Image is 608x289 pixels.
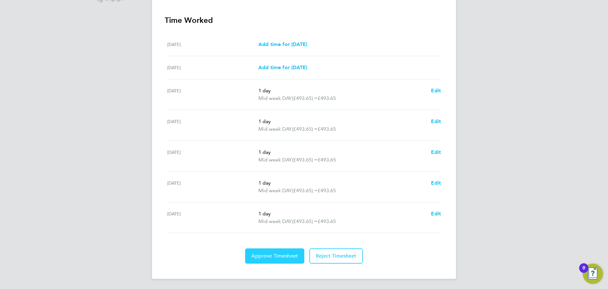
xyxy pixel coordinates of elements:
span: Edit [431,149,441,155]
div: [DATE] [167,148,258,164]
span: £493.65 [318,187,336,194]
span: (£493.65) = [292,187,318,194]
div: [DATE] [167,179,258,194]
h3: Time Worked [165,15,443,25]
button: Reject Timesheet [309,248,363,264]
a: Edit [431,118,441,125]
span: Edit [431,88,441,94]
span: (£493.65) = [292,157,318,163]
span: (£493.65) = [292,218,318,224]
a: Edit [431,179,441,187]
div: [DATE] [167,64,258,71]
span: Edit [431,211,441,217]
p: 1 day [258,87,426,95]
span: Mid week DAY [258,95,292,102]
p: 1 day [258,148,426,156]
span: Add time for [DATE] [258,41,307,47]
span: Add time for [DATE] [258,64,307,70]
span: (£493.65) = [292,126,318,132]
a: Add time for [DATE] [258,64,307,71]
span: Reject Timesheet [316,253,357,259]
p: 1 day [258,118,426,125]
p: 1 day [258,210,426,218]
a: Edit [431,210,441,218]
span: Mid week DAY [258,218,292,225]
div: [DATE] [167,87,258,102]
span: Mid week DAY [258,156,292,164]
button: Open Resource Center, 9 new notifications [583,264,603,284]
div: [DATE] [167,118,258,133]
span: £493.65 [318,218,336,224]
div: [DATE] [167,41,258,48]
a: Edit [431,87,441,95]
a: Add time for [DATE] [258,41,307,48]
span: £493.65 [318,126,336,132]
a: Edit [431,148,441,156]
span: (£493.65) = [292,95,318,101]
span: Mid week DAY [258,125,292,133]
div: [DATE] [167,210,258,225]
span: £493.65 [318,157,336,163]
div: 9 [582,268,585,276]
button: Approve Timesheet [245,248,304,264]
span: Edit [431,180,441,186]
span: Approve Timesheet [251,253,298,259]
p: 1 day [258,179,426,187]
span: Mid week DAY [258,187,292,194]
span: £493.65 [318,95,336,101]
span: Edit [431,118,441,124]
